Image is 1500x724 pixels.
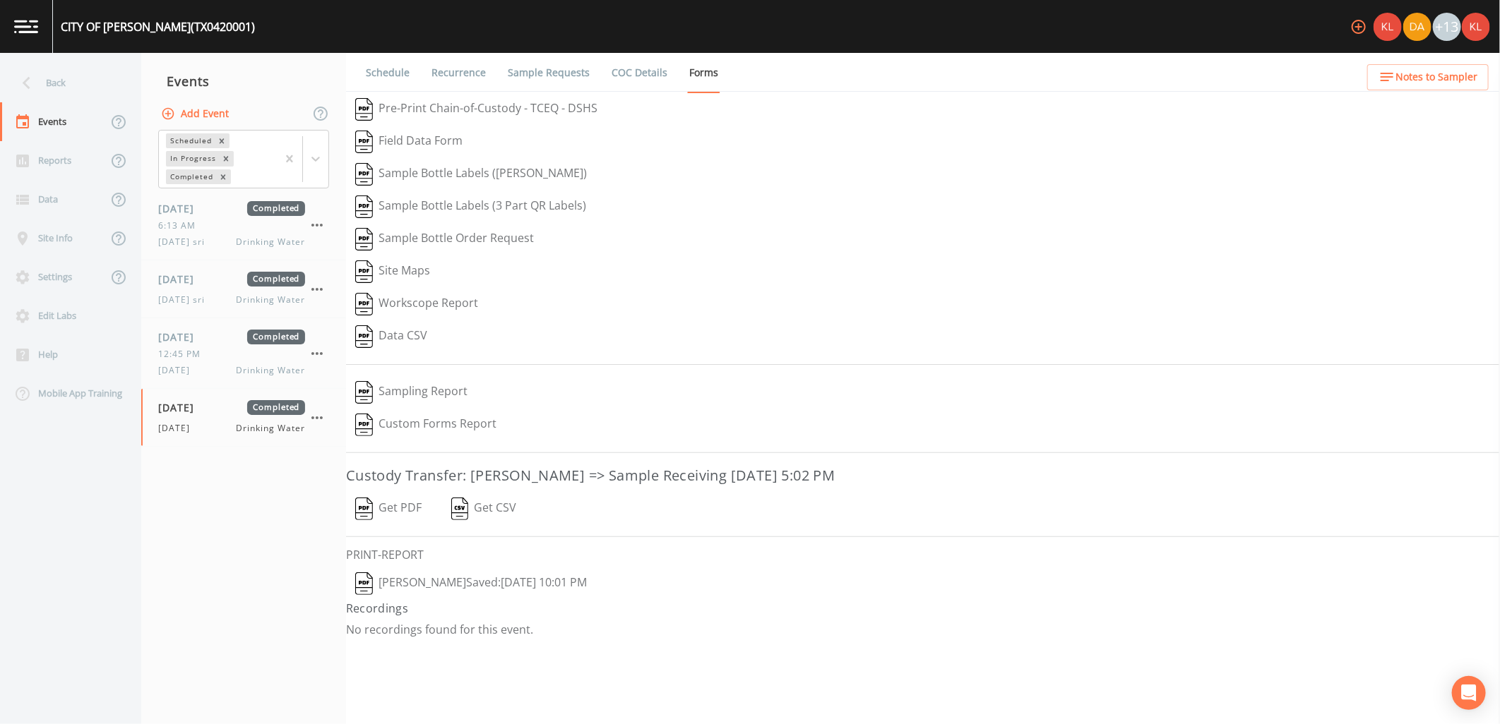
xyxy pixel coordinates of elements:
span: Completed [247,330,305,344]
button: Sampling Report [346,376,477,409]
img: svg%3e [355,293,373,315]
span: [DATE] [158,201,204,216]
span: Completed [247,272,305,286]
img: svg%3e [355,131,373,153]
img: svg%3e [355,325,373,348]
div: Scheduled [166,133,214,148]
p: No recordings found for this event. [346,622,1500,636]
span: [DATE] sri [158,294,213,306]
a: [DATE]Completed6:13 AM[DATE] sriDrinking Water [141,190,346,260]
img: a84961a0472e9debc750dd08a004988d [1403,13,1431,41]
img: svg%3e [355,414,373,436]
a: COC Details [609,53,669,92]
a: Schedule [364,53,412,92]
button: Add Event [158,101,234,127]
button: Notes to Sampler [1367,64,1489,90]
img: svg%3e [355,163,373,186]
span: [DATE] [158,330,204,344]
div: Remove In Progress [218,151,234,166]
span: Completed [247,400,305,415]
a: Recurrence [429,53,488,92]
img: svg%3e [355,497,373,520]
button: Sample Bottle Labels ([PERSON_NAME]) [346,158,596,191]
h6: PRINT-REPORT [346,548,1500,562]
button: Field Data Form [346,126,472,158]
div: CITY OF [PERSON_NAME] (TX0420001) [61,18,255,35]
button: Site Maps [346,255,439,288]
div: David Weber [1403,13,1432,41]
div: Remove Completed [215,169,231,184]
button: Sample Bottle Labels (3 Part QR Labels) [346,191,595,223]
button: Data CSV [346,320,436,353]
span: Drinking Water [237,364,305,377]
img: svg%3e [355,381,373,404]
div: Events [141,64,346,99]
span: [DATE] [158,422,198,435]
span: Completed [247,201,305,216]
span: Drinking Water [237,294,305,306]
span: Drinking Water [237,422,305,435]
span: [DATE] sri [158,236,213,248]
img: svg%3e [355,572,373,595]
div: Remove Scheduled [214,133,230,148]
button: Pre-Print Chain-of-Custody - TCEQ - DSHS [346,93,607,126]
h3: Custody Transfer: [PERSON_NAME] => Sample Receiving [DATE] 5:02 PM [346,464,1500,487]
span: [DATE] [158,400,204,415]
span: [DATE] [158,272,204,286]
img: svg%3e [355,260,373,283]
button: Sample Bottle Order Request [346,223,543,255]
img: 9c4450d90d3b8045b2e5fa62e4f92659 [1374,13,1402,41]
a: Forms [687,53,720,93]
a: [DATE]Completed[DATE]Drinking Water [141,389,346,447]
div: Open Intercom Messenger [1452,676,1486,710]
img: svg%3e [451,497,469,520]
div: +13 [1433,13,1461,41]
span: Notes to Sampler [1395,68,1477,86]
button: Custom Forms Report [346,409,506,441]
button: [PERSON_NAME]Saved:[DATE] 10:01 PM [346,567,596,600]
h4: Recordings [346,600,1500,617]
span: [DATE] [158,364,198,377]
img: svg%3e [355,98,373,121]
div: Completed [166,169,215,184]
img: svg%3e [355,228,373,251]
button: Workscope Report [346,288,487,320]
button: Get CSV [441,493,526,525]
img: logo [14,20,38,33]
a: [DATE]Completed12:45 PM[DATE]Drinking Water [141,318,346,389]
span: 6:13 AM [158,219,204,232]
img: svg%3e [355,195,373,218]
span: 12:45 PM [158,348,209,361]
img: 9c4450d90d3b8045b2e5fa62e4f92659 [1462,13,1490,41]
a: Sample Requests [506,53,592,92]
div: In Progress [166,151,218,166]
a: [DATE]Completed[DATE] sriDrinking Water [141,260,346,318]
button: Get PDF [346,493,431,525]
div: Kler Teran [1373,13,1403,41]
span: Drinking Water [237,236,305,248]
